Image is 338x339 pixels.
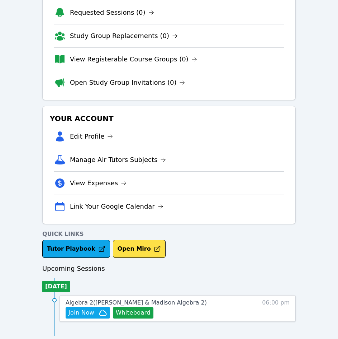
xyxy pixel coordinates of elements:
button: Open Miro [113,240,166,258]
h4: Quick Links [42,230,296,238]
span: Join Now [68,308,94,317]
span: 06:00 pm [262,298,290,319]
li: [DATE] [42,281,70,292]
h3: Upcoming Sessions [42,264,296,274]
a: Manage Air Tutors Subjects [70,155,166,165]
a: View Registerable Course Groups (0) [70,54,197,64]
button: Join Now [66,307,110,319]
span: Algebra 2 ( [PERSON_NAME] & Madison Algebra 2 ) [66,299,207,306]
button: Whiteboard [113,307,153,319]
a: Study Group Replacements (0) [70,31,178,41]
h3: Your Account [48,112,290,125]
a: Tutor Playbook [42,240,110,258]
a: Edit Profile [70,131,113,141]
a: Requested Sessions (0) [70,8,154,18]
a: Algebra 2([PERSON_NAME] & Madison Algebra 2) [66,298,207,307]
a: Open Study Group Invitations (0) [70,78,185,88]
a: Link Your Google Calendar [70,201,163,212]
a: View Expenses [70,178,127,188]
